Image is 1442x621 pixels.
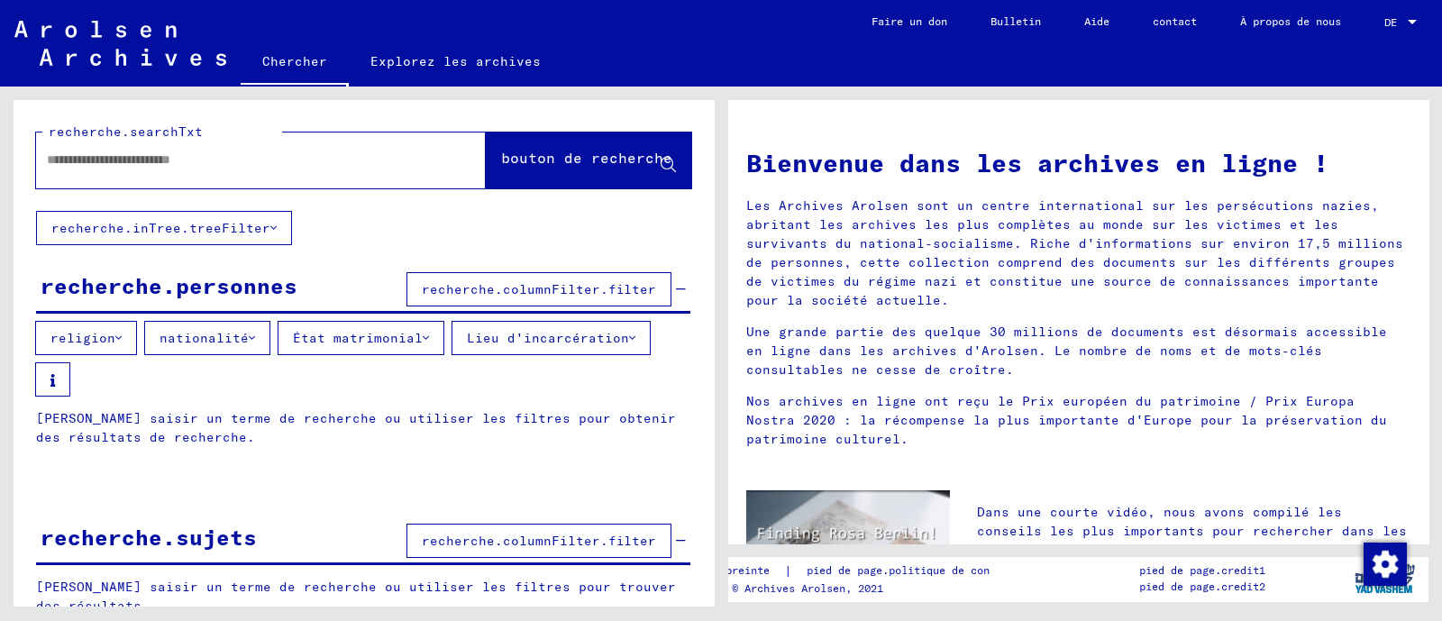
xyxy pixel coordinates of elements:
[1351,556,1419,601] img: yv_logo.png
[422,533,656,549] font: recherche.columnFilter.filter
[501,149,672,167] font: bouton de recherche
[36,410,676,445] font: [PERSON_NAME] saisir un terme de recherche ou utiliser les filtres pour obtenir des résultats de ...
[1139,563,1265,577] font: pied de page.credit1
[406,272,671,306] button: recherche.columnFilter.filter
[746,324,1387,378] font: Une grande partie des quelque 30 millions de documents est désormais accessible en ligne dans les...
[14,21,226,66] img: Arolsen_neg.svg
[1384,15,1397,29] font: DE
[370,53,541,69] font: Explorez les archives
[41,272,297,299] font: recherche.personnes
[977,504,1407,558] font: Dans une courte vidéo, nous avons compilé les conseils les plus importants pour rechercher dans l...
[486,132,691,188] button: bouton de recherche
[262,53,327,69] font: Chercher
[144,321,270,355] button: nationalité
[746,197,1403,308] font: Les Archives Arolsen sont un centre international sur les persécutions nazies, abritant les archi...
[1139,580,1265,593] font: pied de page.credit2
[990,14,1041,28] font: Bulletin
[406,524,671,558] button: recherche.columnFilter.filter
[35,321,137,355] button: religion
[631,581,883,595] font: Droits d'auteur © Archives Arolsen, 2021
[51,220,270,236] font: recherche.inTree.treeFilter
[872,14,947,28] font: Faire un don
[1084,14,1109,28] font: Aide
[293,330,423,346] font: État matrimonial
[422,281,656,297] font: recherche.columnFilter.filter
[746,393,1387,447] font: Nos archives en ligne ont reçu le Prix européen du patrimoine / Prix Europa Nostra 2020 : la réco...
[36,211,292,245] button: recherche.inTree.treeFilter
[746,147,1328,178] font: Bienvenue dans les archives en ligne !
[1153,14,1197,28] font: contact
[784,562,792,579] font: |
[278,321,444,355] button: État matrimonial
[467,330,629,346] font: Lieu d'incarcération
[50,330,115,346] font: religion
[1240,14,1341,28] font: À propos de nous
[792,562,1088,580] a: pied de page.politique de confidentialité
[349,40,562,83] a: Explorez les archives
[1364,543,1407,586] img: Modifier le consentement
[49,123,203,140] font: recherche.searchTxt
[36,579,676,614] font: [PERSON_NAME] saisir un terme de recherche ou utiliser les filtres pour trouver des résultats.
[160,330,249,346] font: nationalité
[41,524,257,551] font: recherche.sujets
[807,563,1066,577] font: pied de page.politique de confidentialité
[746,490,950,601] img: video.jpg
[452,321,651,355] button: Lieu d'incarcération
[241,40,349,87] a: Chercher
